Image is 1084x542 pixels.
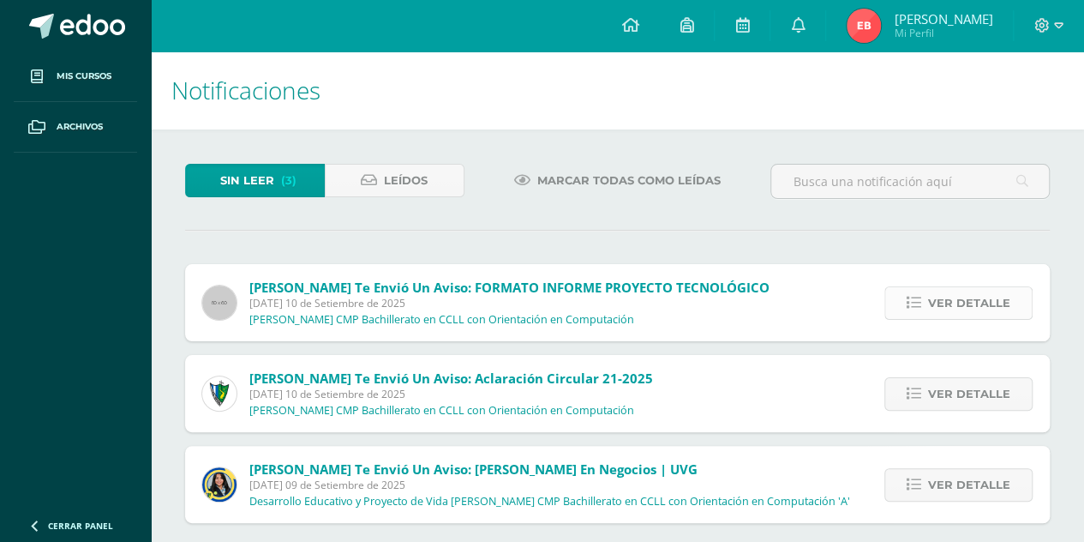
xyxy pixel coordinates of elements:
[281,165,296,196] span: (3)
[249,370,653,387] span: [PERSON_NAME] te envió un aviso: Aclaración circular 21-2025
[249,387,653,401] span: [DATE] 10 de Setiembre de 2025
[57,120,103,134] span: Archivos
[249,279,770,296] span: [PERSON_NAME] te envió un aviso: FORMATO INFORME PROYECTO TECNOLÓGICO
[14,51,137,102] a: Mis cursos
[202,286,237,320] img: 60x60
[202,376,237,411] img: 9f174a157161b4ddbe12118a61fed988.png
[249,313,634,327] p: [PERSON_NAME] CMP Bachillerato en CCLL con Orientación en Computación
[249,296,770,310] span: [DATE] 10 de Setiembre de 2025
[14,102,137,153] a: Archivos
[48,520,113,532] span: Cerrar panel
[894,10,992,27] span: [PERSON_NAME]
[384,165,428,196] span: Leídos
[928,378,1010,410] span: Ver detalle
[57,69,111,83] span: Mis cursos
[185,164,325,197] a: Sin leer(3)
[928,469,1010,501] span: Ver detalle
[220,165,274,196] span: Sin leer
[249,478,850,492] span: [DATE] 09 de Setiembre de 2025
[249,461,698,478] span: [PERSON_NAME] te envió un aviso: [PERSON_NAME] en Negocios | UVG
[537,165,721,196] span: Marcar todas como leídas
[249,404,634,418] p: [PERSON_NAME] CMP Bachillerato en CCLL con Orientación en Computación
[249,495,850,509] p: Desarrollo Educativo y Proyecto de Vida [PERSON_NAME] CMP Bachillerato en CCLL con Orientación en...
[202,467,237,502] img: 9385da7c0ece523bc67fca2554c96817.png
[928,287,1010,319] span: Ver detalle
[171,74,320,106] span: Notificaciones
[894,26,992,40] span: Mi Perfil
[847,9,881,43] img: 71711bd8aa2cf53c91d992f3c93e6204.png
[771,165,1049,198] input: Busca una notificación aquí
[325,164,464,197] a: Leídos
[493,164,742,197] a: Marcar todas como leídas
